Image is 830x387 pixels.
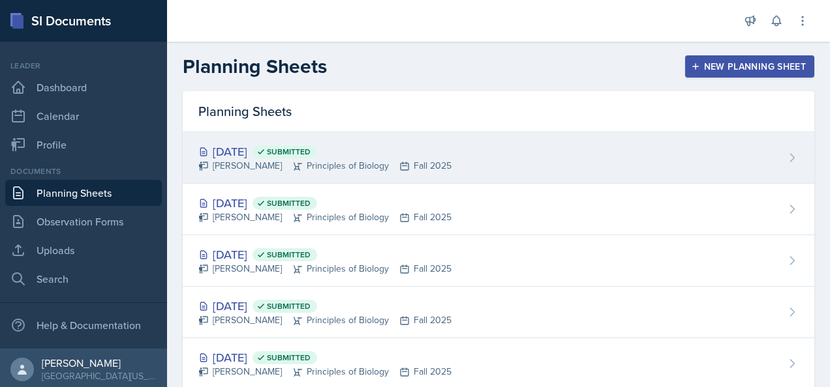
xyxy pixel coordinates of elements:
[5,165,162,177] div: Documents
[5,132,162,158] a: Profile
[198,313,452,327] div: [PERSON_NAME] Principles of Biology Fall 2025
[42,369,157,382] div: [GEOGRAPHIC_DATA][US_STATE]
[694,61,806,72] div: New Planning Sheet
[183,132,814,184] a: [DATE] Submitted [PERSON_NAME]Principles of BiologyFall 2025
[5,237,162,263] a: Uploads
[198,246,452,263] div: [DATE]
[198,210,452,224] div: [PERSON_NAME] Principles of Biology Fall 2025
[5,180,162,206] a: Planning Sheets
[5,103,162,129] a: Calendar
[183,55,327,78] h2: Planning Sheets
[42,356,157,369] div: [PERSON_NAME]
[198,143,452,160] div: [DATE]
[183,184,814,235] a: [DATE] Submitted [PERSON_NAME]Principles of BiologyFall 2025
[198,349,452,366] div: [DATE]
[267,250,311,260] span: Submitted
[5,60,162,72] div: Leader
[183,91,814,132] div: Planning Sheets
[267,352,311,363] span: Submitted
[198,365,452,379] div: [PERSON_NAME] Principles of Biology Fall 2025
[5,266,162,292] a: Search
[183,235,814,287] a: [DATE] Submitted [PERSON_NAME]Principles of BiologyFall 2025
[267,301,311,311] span: Submitted
[198,159,452,173] div: [PERSON_NAME] Principles of Biology Fall 2025
[198,194,452,212] div: [DATE]
[267,147,311,157] span: Submitted
[198,262,452,276] div: [PERSON_NAME] Principles of Biology Fall 2025
[267,198,311,208] span: Submitted
[5,312,162,338] div: Help & Documentation
[5,74,162,100] a: Dashboard
[183,287,814,338] a: [DATE] Submitted [PERSON_NAME]Principles of BiologyFall 2025
[685,55,814,78] button: New Planning Sheet
[5,208,162,235] a: Observation Forms
[198,297,452,315] div: [DATE]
